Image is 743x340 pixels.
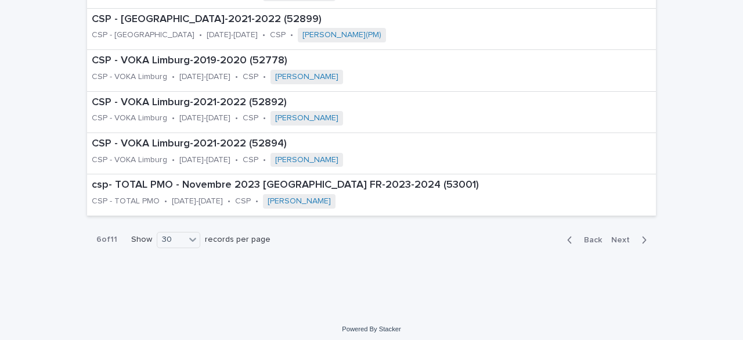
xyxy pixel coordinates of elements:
[172,113,175,123] p: •
[268,196,331,206] a: [PERSON_NAME]
[263,155,266,165] p: •
[87,50,656,91] a: CSP - VOKA Limburg-2019-2020 (52778)CSP - VOKA Limburg•[DATE]-[DATE]•CSP•[PERSON_NAME]
[263,113,266,123] p: •
[92,13,618,26] p: CSP - [GEOGRAPHIC_DATA]-2021-2022 (52899)
[290,30,293,40] p: •
[87,174,656,216] a: csp- TOTAL PMO - Novembre 2023 [GEOGRAPHIC_DATA] FR-2023-2024 (53001)CSP - TOTAL PMO•[DATE]-[DATE...
[179,72,230,82] p: [DATE]-[DATE]
[607,235,656,245] button: Next
[164,196,167,206] p: •
[205,235,270,245] p: records per page
[92,155,167,165] p: CSP - VOKA Limburg
[92,196,160,206] p: CSP - TOTAL PMO
[92,179,651,192] p: csp- TOTAL PMO - Novembre 2023 [GEOGRAPHIC_DATA] FR-2023-2024 (53001)
[611,236,637,244] span: Next
[243,113,258,123] p: CSP
[275,113,338,123] a: [PERSON_NAME]
[262,30,265,40] p: •
[92,113,167,123] p: CSP - VOKA Limburg
[172,155,175,165] p: •
[131,235,152,245] p: Show
[172,72,175,82] p: •
[558,235,607,245] button: Back
[157,234,185,246] div: 30
[342,325,401,332] a: Powered By Stacker
[235,72,238,82] p: •
[270,30,286,40] p: CSP
[92,138,540,151] p: CSP - VOKA Limburg-2021-2022 (52894)
[255,196,258,206] p: •
[179,155,230,165] p: [DATE]-[DATE]
[87,9,656,50] a: CSP - [GEOGRAPHIC_DATA]-2021-2022 (52899)CSP - [GEOGRAPHIC_DATA]•[DATE]-[DATE]•CSP•[PERSON_NAME](PM)
[235,196,251,206] p: CSP
[207,30,258,40] p: [DATE]-[DATE]
[235,155,238,165] p: •
[92,55,541,67] p: CSP - VOKA Limburg-2019-2020 (52778)
[235,113,238,123] p: •
[243,72,258,82] p: CSP
[87,226,127,254] p: 6 of 11
[275,155,338,165] a: [PERSON_NAME]
[179,113,230,123] p: [DATE]-[DATE]
[577,236,602,244] span: Back
[92,30,194,40] p: CSP - [GEOGRAPHIC_DATA]
[172,196,223,206] p: [DATE]-[DATE]
[263,72,266,82] p: •
[92,72,167,82] p: CSP - VOKA Limburg
[92,96,540,109] p: CSP - VOKA Limburg-2021-2022 (52892)
[275,72,338,82] a: [PERSON_NAME]
[87,92,656,133] a: CSP - VOKA Limburg-2021-2022 (52892)CSP - VOKA Limburg•[DATE]-[DATE]•CSP•[PERSON_NAME]
[87,133,656,174] a: CSP - VOKA Limburg-2021-2022 (52894)CSP - VOKA Limburg•[DATE]-[DATE]•CSP•[PERSON_NAME]
[228,196,230,206] p: •
[199,30,202,40] p: •
[302,30,381,40] a: [PERSON_NAME](PM)
[243,155,258,165] p: CSP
